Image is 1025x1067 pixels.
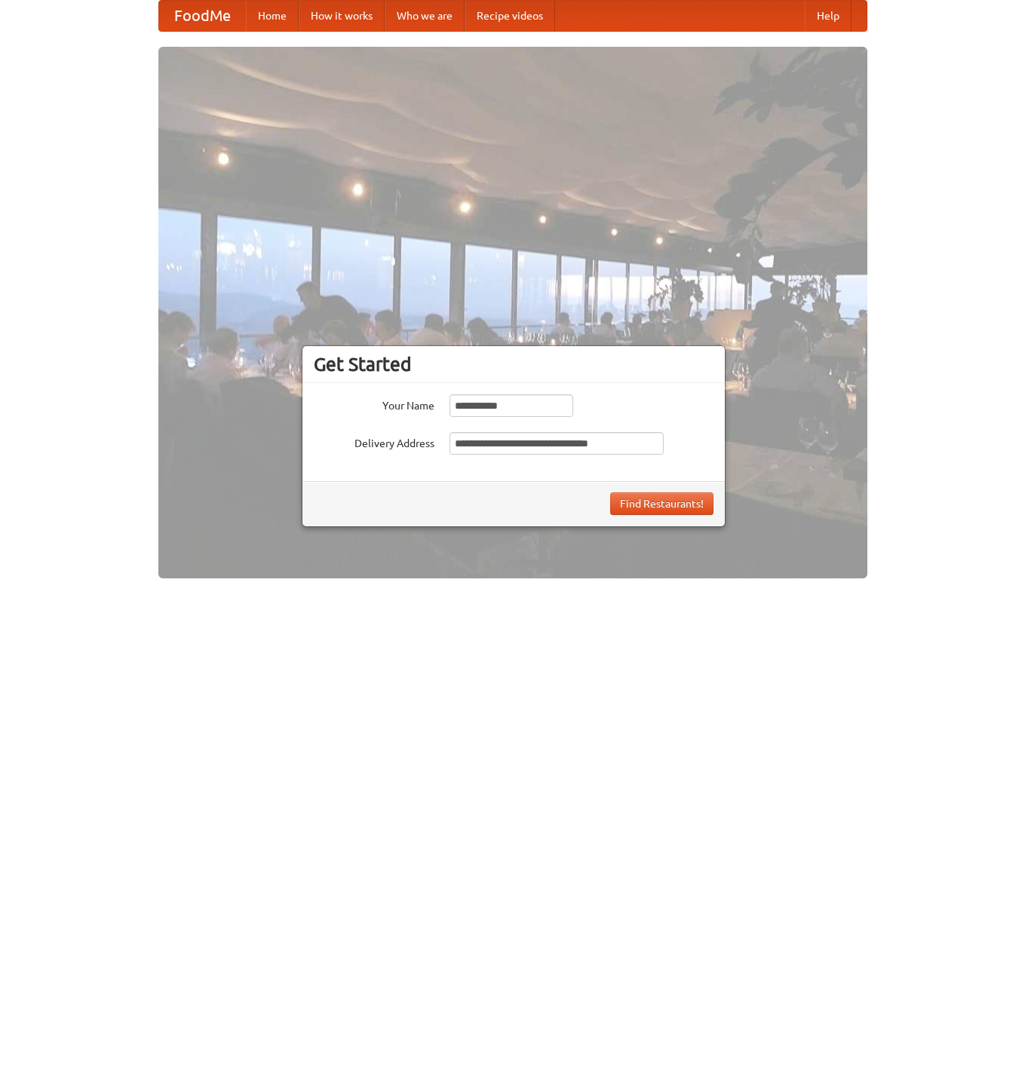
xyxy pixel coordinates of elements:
label: Delivery Address [314,432,434,451]
a: Help [805,1,852,31]
h3: Get Started [314,353,714,376]
a: Recipe videos [465,1,555,31]
a: Who we are [385,1,465,31]
a: Home [246,1,299,31]
button: Find Restaurants! [610,492,714,515]
a: FoodMe [159,1,246,31]
a: How it works [299,1,385,31]
label: Your Name [314,394,434,413]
